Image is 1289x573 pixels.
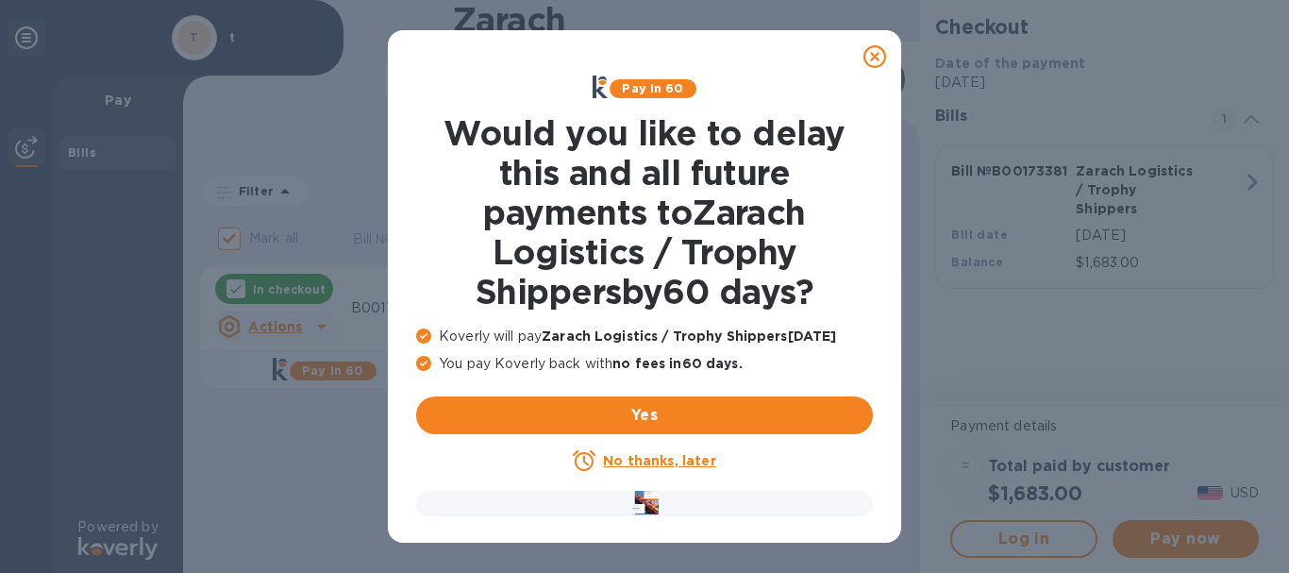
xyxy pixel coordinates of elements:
button: Yes [416,396,873,434]
b: Zarach Logistics / Trophy Shippers [DATE] [542,329,836,344]
span: Yes [431,404,858,427]
h1: Would you like to delay this and all future payments to Zarach Logistics / Trophy Shippers by 60 ... [416,113,873,312]
u: No thanks, later [603,453,715,468]
p: Koverly will pay [416,327,873,346]
b: Pay in 60 [622,81,683,95]
b: no fees in 60 days . [612,356,742,371]
p: You pay Koverly back with [416,354,873,374]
